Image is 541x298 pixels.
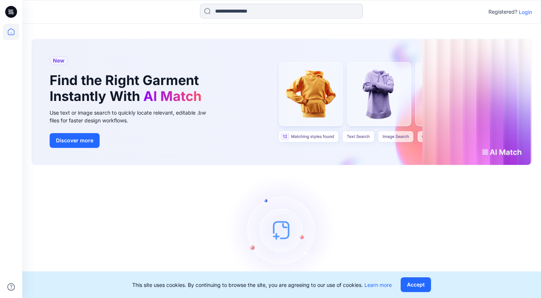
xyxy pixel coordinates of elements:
button: Accept [401,277,431,292]
div: Use text or image search to quickly locate relevant, editable .bw files for faster design workflows. [50,109,216,124]
button: Discover more [50,133,100,148]
span: AI Match [143,88,201,104]
p: Login [519,8,532,16]
img: empty-state-image.svg [226,175,337,285]
p: This site uses cookies. By continuing to browse the site, you are agreeing to our use of cookies. [132,281,392,289]
p: Registered? [488,7,517,16]
h1: Find the Right Garment Instantly With [50,72,205,104]
a: Learn more [364,282,392,288]
span: New [53,56,64,65]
